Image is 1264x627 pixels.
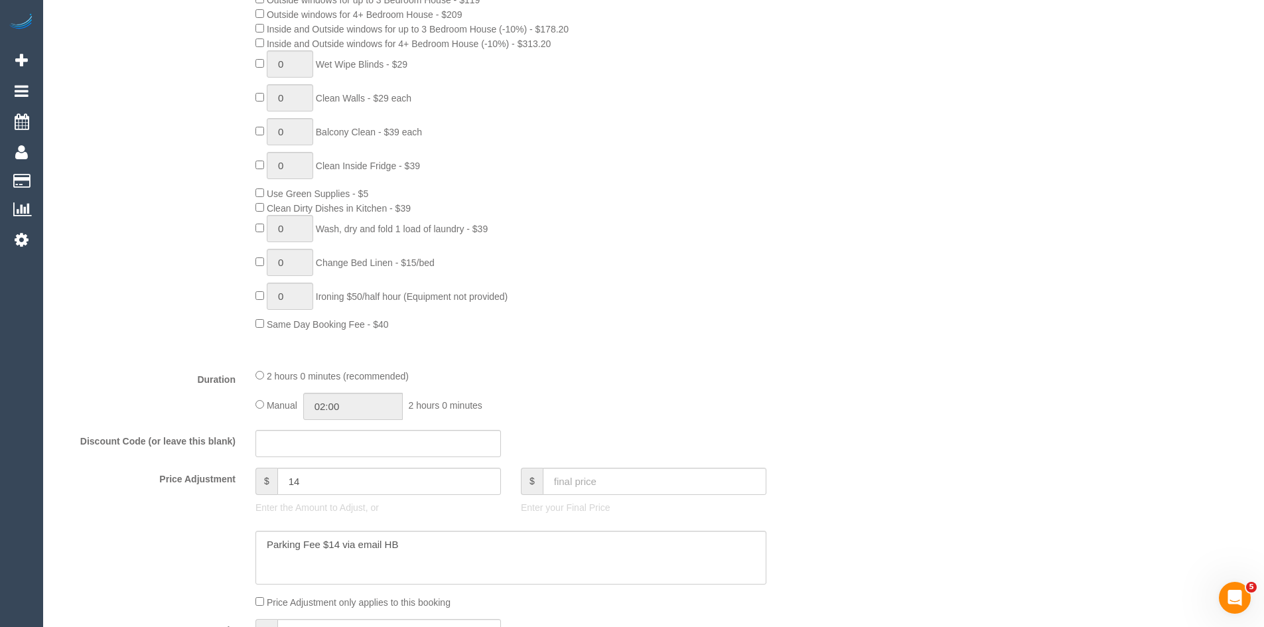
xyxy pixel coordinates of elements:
[46,468,246,486] label: Price Adjustment
[267,319,389,330] span: Same Day Booking Fee - $40
[46,430,246,448] label: Discount Code (or leave this blank)
[267,400,297,411] span: Manual
[1219,582,1251,614] iframe: Intercom live chat
[46,368,246,386] label: Duration
[543,468,766,495] input: final price
[316,291,508,302] span: Ironing $50/half hour (Equipment not provided)
[267,371,409,382] span: 2 hours 0 minutes (recommended)
[267,597,451,608] span: Price Adjustment only applies to this booking
[267,9,462,20] span: Outside windows for 4+ Bedroom House - $209
[316,93,411,104] span: Clean Walls - $29 each
[521,501,766,514] p: Enter your Final Price
[267,188,368,199] span: Use Green Supplies - $5
[267,203,411,214] span: Clean Dirty Dishes in Kitchen - $39
[267,38,551,49] span: Inside and Outside windows for 4+ Bedroom House (-10%) - $313.20
[8,13,35,32] img: Automaid Logo
[316,257,435,268] span: Change Bed Linen - $15/bed
[409,400,482,411] span: 2 hours 0 minutes
[316,161,420,171] span: Clean Inside Fridge - $39
[316,127,422,137] span: Balcony Clean - $39 each
[521,468,543,495] span: $
[1246,582,1257,592] span: 5
[255,468,277,495] span: $
[316,59,407,70] span: Wet Wipe Blinds - $29
[255,501,501,514] p: Enter the Amount to Adjust, or
[267,24,569,35] span: Inside and Outside windows for up to 3 Bedroom House (-10%) - $178.20
[316,224,488,234] span: Wash, dry and fold 1 load of laundry - $39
